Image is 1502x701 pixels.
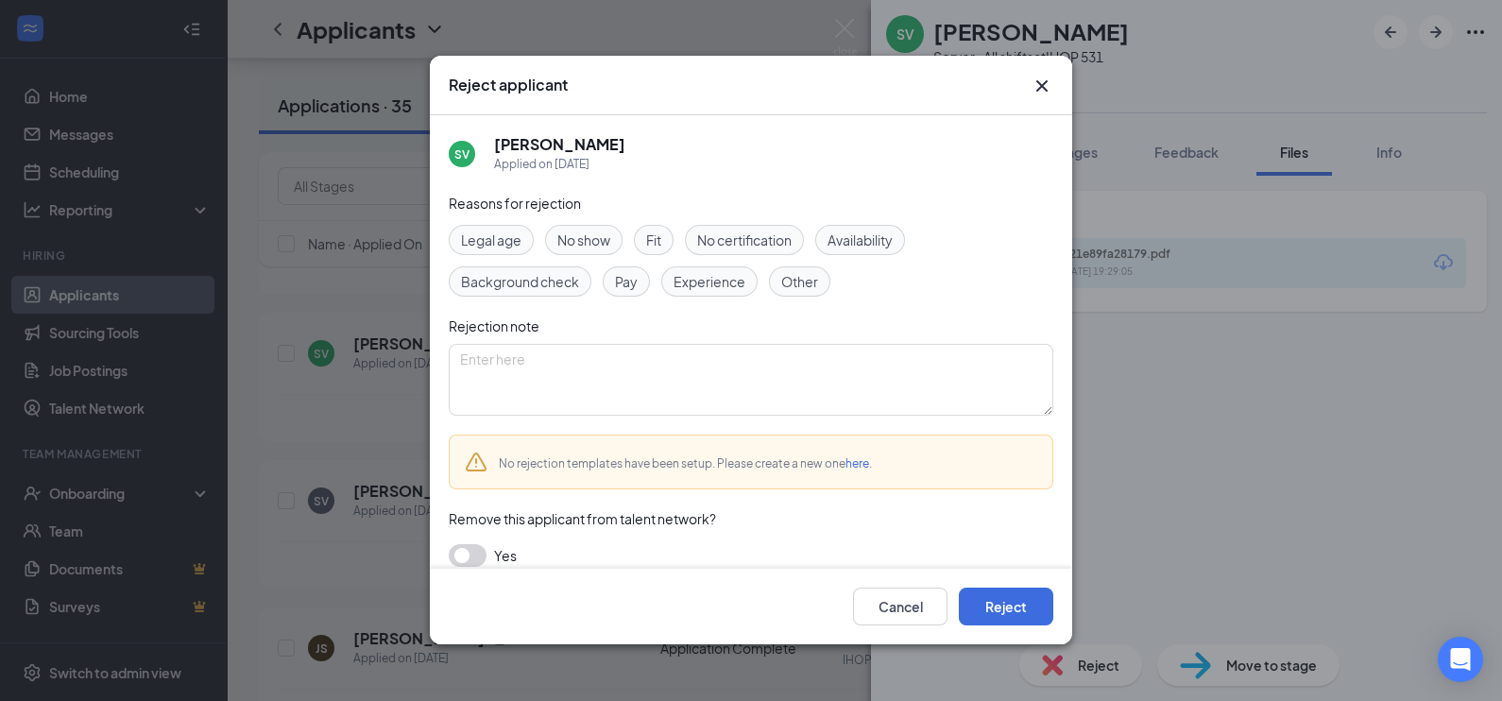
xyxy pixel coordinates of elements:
div: SV [454,146,469,162]
div: Open Intercom Messenger [1438,637,1483,682]
h3: Reject applicant [449,75,568,95]
svg: Cross [1031,75,1053,97]
span: Yes [494,544,517,567]
button: Close [1031,75,1053,97]
svg: Warning [465,451,487,473]
span: Availability [828,230,893,250]
a: here [845,456,869,470]
button: Cancel [853,589,947,626]
span: Reasons for rejection [449,195,581,212]
span: Remove this applicant from talent network? [449,510,716,527]
span: Other [781,271,818,292]
span: Pay [615,271,638,292]
span: No rejection templates have been setup. Please create a new one . [499,456,872,470]
div: Applied on [DATE] [494,155,625,174]
span: Experience [674,271,745,292]
span: Legal age [461,230,521,250]
span: No show [557,230,610,250]
span: No certification [697,230,792,250]
button: Reject [959,589,1053,626]
span: Rejection note [449,317,539,334]
span: Fit [646,230,661,250]
h5: [PERSON_NAME] [494,134,625,155]
span: Background check [461,271,579,292]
